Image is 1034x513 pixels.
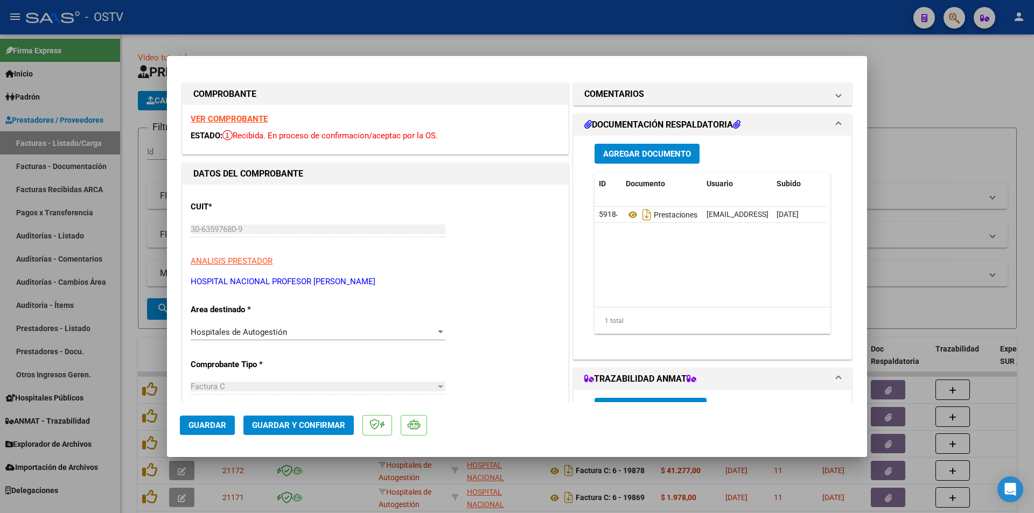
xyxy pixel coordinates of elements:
[584,88,644,101] h1: COMENTARIOS
[191,304,302,316] p: Area destinado *
[193,168,303,179] strong: DATOS DEL COMPROBANTE
[772,172,826,195] datatable-header-cell: Subido
[595,144,700,164] button: Agregar Documento
[191,359,302,371] p: Comprobante Tipo *
[777,179,801,188] span: Subido
[626,179,665,188] span: Documento
[595,398,707,418] button: Agregar Trazabilidad
[599,179,606,188] span: ID
[180,416,235,435] button: Guardar
[603,149,691,159] span: Agregar Documento
[222,131,438,140] span: Recibida. En proceso de confirmacion/aceptac por la OS.
[997,476,1023,502] div: Open Intercom Messenger
[595,307,830,334] div: 1 total
[702,172,772,195] datatable-header-cell: Usuario
[707,210,899,219] span: [EMAIL_ADDRESS][DOMAIN_NAME] - Cobranzas Posadas
[626,210,727,219] span: Prestaciones Medicas
[621,172,702,195] datatable-header-cell: Documento
[191,201,302,213] p: CUIT
[574,83,851,105] mat-expansion-panel-header: COMENTARIOS
[707,179,733,188] span: Usuario
[191,131,222,140] span: ESTADO:
[599,210,620,219] span: 59184
[191,276,560,288] p: HOSPITAL NACIONAL PROFESOR [PERSON_NAME]
[243,416,354,435] button: Guardar y Confirmar
[193,89,256,99] strong: COMPROBANTE
[777,210,799,219] span: [DATE]
[191,327,287,337] span: Hospitales de Autogestión
[188,420,226,430] span: Guardar
[574,136,851,359] div: DOCUMENTACIÓN RESPALDATORIA
[191,382,225,391] span: Factura C
[574,114,851,136] mat-expansion-panel-header: DOCUMENTACIÓN RESPALDATORIA
[640,206,654,223] i: Descargar documento
[826,172,880,195] datatable-header-cell: Acción
[584,373,696,385] h1: TRAZABILIDAD ANMAT
[595,172,621,195] datatable-header-cell: ID
[252,420,345,430] span: Guardar y Confirmar
[574,368,851,390] mat-expansion-panel-header: TRAZABILIDAD ANMAT
[584,118,740,131] h1: DOCUMENTACIÓN RESPALDATORIA
[191,256,273,266] span: ANALISIS PRESTADOR
[191,114,268,124] a: VER COMPROBANTE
